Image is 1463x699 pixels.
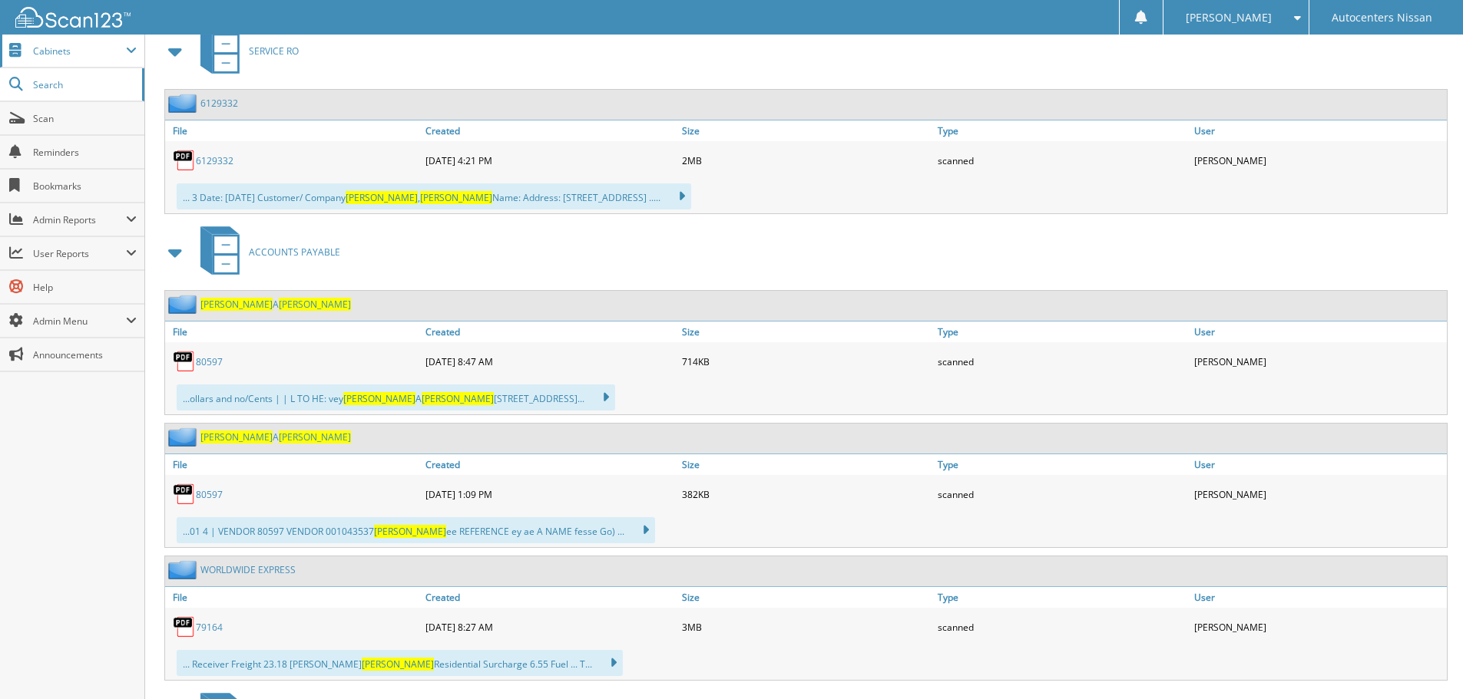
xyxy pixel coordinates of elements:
span: Help [33,281,137,294]
div: [DATE] 4:21 PM [422,145,678,176]
span: SERVICE RO [249,45,299,58]
div: scanned [934,612,1190,642]
a: Type [934,120,1190,141]
div: [PERSON_NAME] [1190,479,1447,509]
span: [PERSON_NAME] [422,392,494,405]
a: File [165,454,422,475]
img: PDF.png [173,350,196,373]
a: 80597 [196,355,223,368]
a: Created [422,587,678,608]
div: scanned [934,346,1190,377]
a: Type [934,321,1190,342]
a: Type [934,587,1190,608]
a: User [1190,587,1447,608]
span: Bookmarks [33,180,137,193]
div: 382KB [678,479,935,509]
a: Size [678,587,935,608]
div: ...ollars and no/Cents | | L TO HE: vey A [STREET_ADDRESS]... [177,384,615,410]
iframe: Chat Widget [1386,625,1463,699]
a: Type [934,454,1190,475]
span: [PERSON_NAME] [343,392,415,405]
span: [PERSON_NAME] [279,298,351,311]
span: [PERSON_NAME] [374,525,446,538]
img: folder2.png [168,94,200,113]
div: scanned [934,145,1190,176]
a: Created [422,120,678,141]
span: ACCOUNTS PAYABLE [249,246,340,259]
div: ... 3 Date: [DATE] Customer/ Company , Name: Address: [STREET_ADDRESS] ..... [177,183,691,209]
a: Size [678,120,935,141]
a: User [1190,120,1447,141]
span: [PERSON_NAME] [346,191,418,204]
span: Admin Reports [33,213,126,226]
img: folder2.png [168,560,200,579]
span: [PERSON_NAME] [279,430,351,443]
div: [PERSON_NAME] [1190,346,1447,377]
img: scan123-logo-white.svg [15,7,131,28]
a: SERVICE RO [191,21,299,81]
a: Size [678,454,935,475]
span: Announcements [33,348,137,361]
img: folder2.png [168,427,200,447]
div: 3MB [678,612,935,642]
span: User Reports [33,247,126,260]
a: [PERSON_NAME]A[PERSON_NAME] [200,430,351,443]
div: [PERSON_NAME] [1190,612,1447,642]
a: User [1190,321,1447,342]
span: [PERSON_NAME] [420,191,492,204]
img: PDF.png [173,149,196,172]
div: 2MB [678,145,935,176]
img: PDF.png [173,483,196,506]
span: [PERSON_NAME] [200,430,273,443]
span: Scan [33,112,137,125]
a: Created [422,321,678,342]
span: [PERSON_NAME] [362,658,434,671]
a: 80597 [196,488,223,501]
span: Admin Menu [33,315,126,328]
a: File [165,587,422,608]
a: Size [678,321,935,342]
a: User [1190,454,1447,475]
span: Autocenters Nissan [1332,13,1432,22]
div: [PERSON_NAME] [1190,145,1447,176]
a: 79164 [196,621,223,634]
span: Cabinets [33,45,126,58]
div: ... Receiver Freight 23.18 [PERSON_NAME] Residential Surcharge 6.55 Fuel ... T... [177,650,623,676]
a: ACCOUNTS PAYABLE [191,222,340,282]
div: ...01 4 | VENDOR 80597 VENDOR 001043537 ee REFERENCE ey ae A NAME fesse Go) ... [177,517,655,543]
img: folder2.png [168,295,200,314]
a: [PERSON_NAME]A[PERSON_NAME] [200,298,351,311]
span: [PERSON_NAME] [1186,13,1272,22]
div: [DATE] 8:27 AM [422,612,678,642]
a: WORLDWIDE EXPRESS [200,563,296,576]
a: File [165,321,422,342]
div: scanned [934,479,1190,509]
a: File [165,120,422,141]
div: [DATE] 8:47 AM [422,346,678,377]
span: Reminders [33,146,137,159]
img: PDF.png [173,615,196,638]
span: [PERSON_NAME] [200,298,273,311]
div: 714KB [678,346,935,377]
div: [DATE] 1:09 PM [422,479,678,509]
span: Search [33,78,134,91]
a: 6129332 [200,97,238,110]
a: Created [422,454,678,475]
a: 6129332 [196,154,233,167]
